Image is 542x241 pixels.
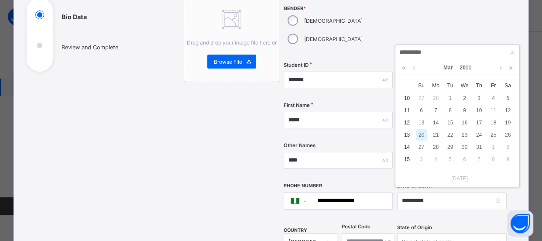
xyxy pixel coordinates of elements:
span: State of Origin [397,224,432,231]
td: March 19, 2011 [501,117,515,129]
td: March 23, 2011 [457,129,472,141]
div: 8 [488,154,499,165]
label: Other Names [284,142,316,148]
th: Tue [443,79,457,92]
td: 12 [400,117,414,129]
span: Sa [501,82,515,90]
div: 2 [502,141,514,153]
div: 9 [459,105,470,116]
td: April 4, 2011 [429,153,443,165]
div: 13 [416,117,427,128]
a: 2011 [456,60,475,75]
th: Fri [486,79,501,92]
label: Postal Code [342,224,370,230]
div: 14 [430,117,442,128]
td: March 22, 2011 [443,129,457,141]
div: 5 [445,154,456,165]
div: 12 [502,105,514,116]
div: 4 [430,154,442,165]
td: March 10, 2011 [472,104,486,117]
div: 7 [430,105,442,116]
div: 31 [473,141,485,153]
div: 10 [473,105,485,116]
th: Wed [457,79,472,92]
td: March 30, 2011 [457,141,472,153]
td: March 14, 2011 [429,117,443,129]
td: February 28, 2011 [429,92,443,104]
div: 30 [459,141,470,153]
div: 11 [488,105,499,116]
td: April 2, 2011 [501,141,515,153]
td: April 8, 2011 [486,153,501,165]
td: April 7, 2011 [472,153,486,165]
span: Drag and drop your image file here or [187,39,277,46]
div: 4 [488,93,499,104]
label: Phone Number [284,183,322,189]
div: 7 [473,154,485,165]
a: Next year (Control + right) [507,60,515,75]
div: 19 [502,117,514,128]
td: March 18, 2011 [486,117,501,129]
div: 27 [416,93,427,104]
td: March 15, 2011 [443,117,457,129]
td: March 16, 2011 [457,117,472,129]
th: Mon [429,79,443,92]
td: March 21, 2011 [429,129,443,141]
div: 3 [473,93,485,104]
th: Thu [472,79,486,92]
div: 18 [488,117,499,128]
div: 15 [445,117,456,128]
div: 16 [459,117,470,128]
td: April 1, 2011 [486,141,501,153]
label: [DEMOGRAPHIC_DATA] [304,17,363,24]
td: April 3, 2011 [414,153,429,165]
td: March 5, 2011 [501,92,515,104]
div: 1 [488,141,499,153]
div: 8 [445,105,456,116]
div: 21 [430,129,442,141]
div: 25 [488,129,499,141]
td: 14 [400,141,414,153]
div: 26 [502,129,514,141]
span: Su [414,82,429,90]
div: 27 [416,141,427,153]
td: March 26, 2011 [501,129,515,141]
div: 2 [459,93,470,104]
label: [DEMOGRAPHIC_DATA] [304,36,363,42]
a: Last year (Control + left) [400,60,408,75]
td: April 5, 2011 [443,153,457,165]
td: April 9, 2011 [501,153,515,165]
td: March 31, 2011 [472,141,486,153]
td: March 20, 2011 [414,129,429,141]
div: 20 [416,129,427,141]
td: March 6, 2011 [414,104,429,117]
td: March 4, 2011 [486,92,501,104]
a: [DATE] [447,175,468,182]
td: March 29, 2011 [443,141,457,153]
td: March 7, 2011 [429,104,443,117]
a: Previous month (PageUp) [411,60,417,75]
td: 10 [400,92,414,104]
td: 13 [400,129,414,141]
div: 28 [430,93,442,104]
span: Th [472,82,486,90]
td: March 9, 2011 [457,104,472,117]
th: Sun [414,79,429,92]
span: We [457,82,472,90]
a: Mar [440,60,456,75]
td: February 27, 2011 [414,92,429,104]
td: March 1, 2011 [443,92,457,104]
td: 15 [400,153,414,165]
div: 3 [416,154,427,165]
div: 29 [445,141,456,153]
div: 9 [502,154,514,165]
td: March 2, 2011 [457,92,472,104]
td: March 24, 2011 [472,129,486,141]
td: March 25, 2011 [486,129,501,141]
td: March 11, 2011 [486,104,501,117]
td: March 27, 2011 [414,141,429,153]
div: 6 [416,105,427,116]
button: Open asap [507,210,533,237]
span: COUNTRY [284,227,307,233]
div: 24 [473,129,485,141]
